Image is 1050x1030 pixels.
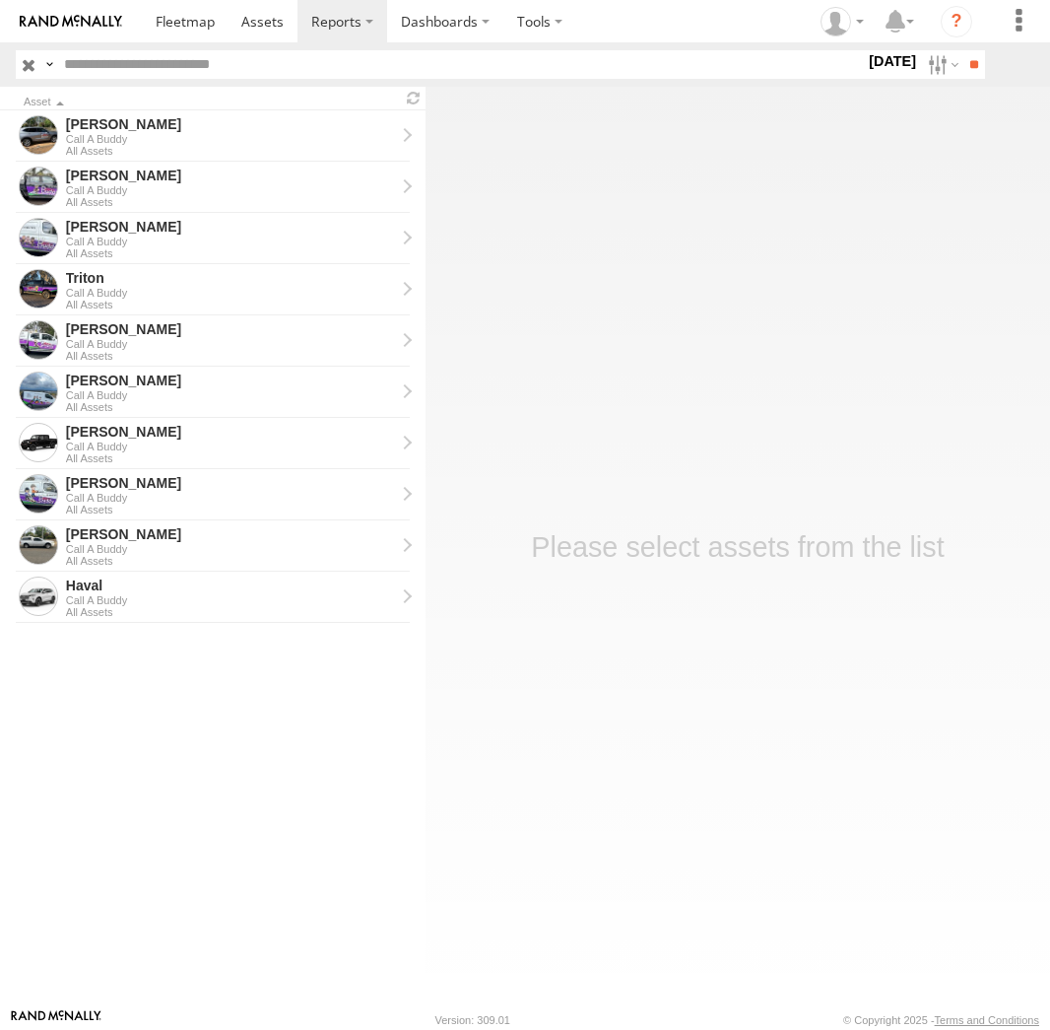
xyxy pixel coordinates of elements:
div: Stan - View Asset History [66,423,395,441]
div: © Copyright 2025 - [843,1014,1039,1026]
div: Andrew - View Asset History [66,525,395,543]
div: Daniel - View Asset History [66,320,395,338]
span: Refresh [402,89,426,107]
div: All Assets [66,401,395,413]
div: Call A Buddy [66,492,395,504]
label: [DATE] [865,50,920,72]
div: All Assets [66,606,395,618]
div: Call A Buddy [66,184,395,196]
div: Version: 309.01 [435,1014,510,1026]
div: Tom - View Asset History [66,474,395,492]
div: Triton - View Asset History [66,269,395,287]
div: Call A Buddy [66,338,395,350]
div: All Assets [66,452,395,464]
div: Jamie - View Asset History [66,372,395,389]
div: Haval - View Asset History [66,577,395,594]
label: Search Filter Options [920,50,962,79]
div: Chris - View Asset History [66,115,395,133]
img: rand-logo.svg [20,15,122,29]
div: Call A Buddy [66,287,395,299]
div: All Assets [66,555,395,567]
div: Click to Sort [24,98,394,107]
div: Call A Buddy [66,441,395,452]
label: Search Query [41,50,57,79]
div: Helen Mason [814,7,871,36]
div: Call A Buddy [66,594,395,606]
div: Call A Buddy [66,133,395,145]
div: Peter - View Asset History [66,218,395,236]
div: All Assets [66,247,395,259]
div: All Assets [66,504,395,515]
div: Kyle - View Asset History [66,167,395,184]
div: All Assets [66,145,395,157]
div: Call A Buddy [66,236,395,247]
div: All Assets [66,196,395,208]
div: All Assets [66,299,395,310]
a: Visit our Website [11,1010,101,1030]
div: Call A Buddy [66,389,395,401]
a: Terms and Conditions [935,1014,1039,1026]
div: Call A Buddy [66,543,395,555]
div: All Assets [66,350,395,362]
i: ? [941,6,972,37]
